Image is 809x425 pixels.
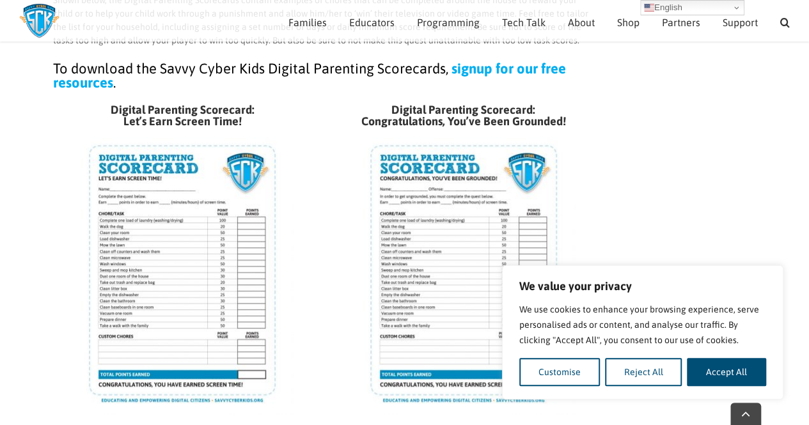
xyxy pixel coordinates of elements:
span: Families [288,17,327,27]
button: Reject All [605,358,682,386]
p: We use cookies to enhance your browsing experience, serve personalised ads or content, and analys... [519,302,766,348]
span: . [113,74,116,91]
button: Customise [519,358,600,386]
button: Accept All [687,358,766,386]
p: We value your privacy [519,279,766,294]
span: Programming [417,17,480,27]
span: To download the Savvy Cyber Kids Digital Parenting Scorecards, [53,60,448,77]
img: Digital Parenting Scorecard - Grounded [352,127,575,415]
strong: Digital Parenting Scorecard: Let’s Earn Screen Time! [53,103,313,415]
strong: Digital Parenting Scorecard: Congratulations, You’ve Been Grounded! [334,103,593,415]
span: Support [723,17,758,27]
span: Shop [617,17,640,27]
span: Educators [349,17,395,27]
span: About [568,17,595,27]
span: Tech Talk [502,17,546,27]
img: en [644,3,654,13]
img: Savvy Cyber Kids Logo [19,3,59,38]
span: Partners [662,17,700,27]
a: signup for our free resources [53,60,566,91]
img: Digital Parenting Scorecard - Screen Time [71,127,294,415]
